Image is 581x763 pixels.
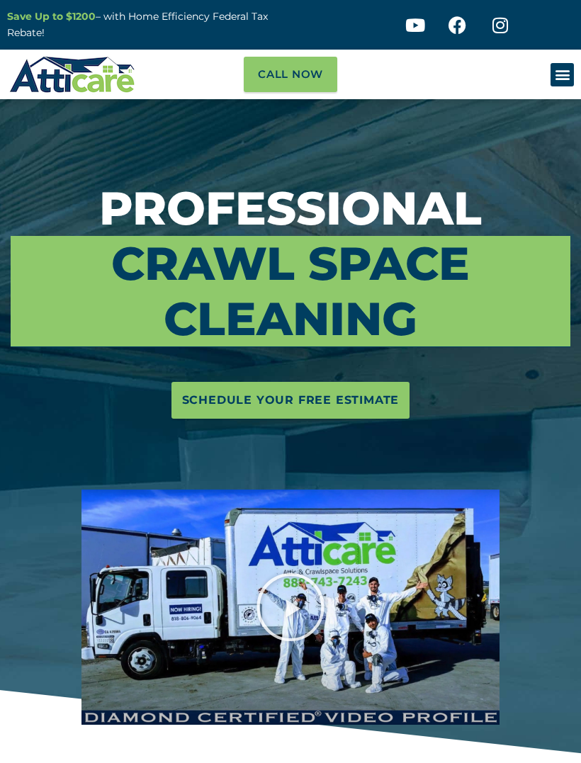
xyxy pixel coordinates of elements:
[255,572,326,643] div: Play Video
[11,181,570,346] h3: Professional
[182,389,400,412] span: Schedule Your Free Estimate
[7,10,96,23] a: Save Up to $1200
[171,382,410,419] a: Schedule Your Free Estimate
[551,63,574,86] div: Menu Toggle
[244,57,337,92] a: Call Now
[11,236,570,346] span: Crawl Space Cleaning
[7,9,283,41] p: – with Home Efficiency Federal Tax Rebate!
[258,64,323,85] span: Call Now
